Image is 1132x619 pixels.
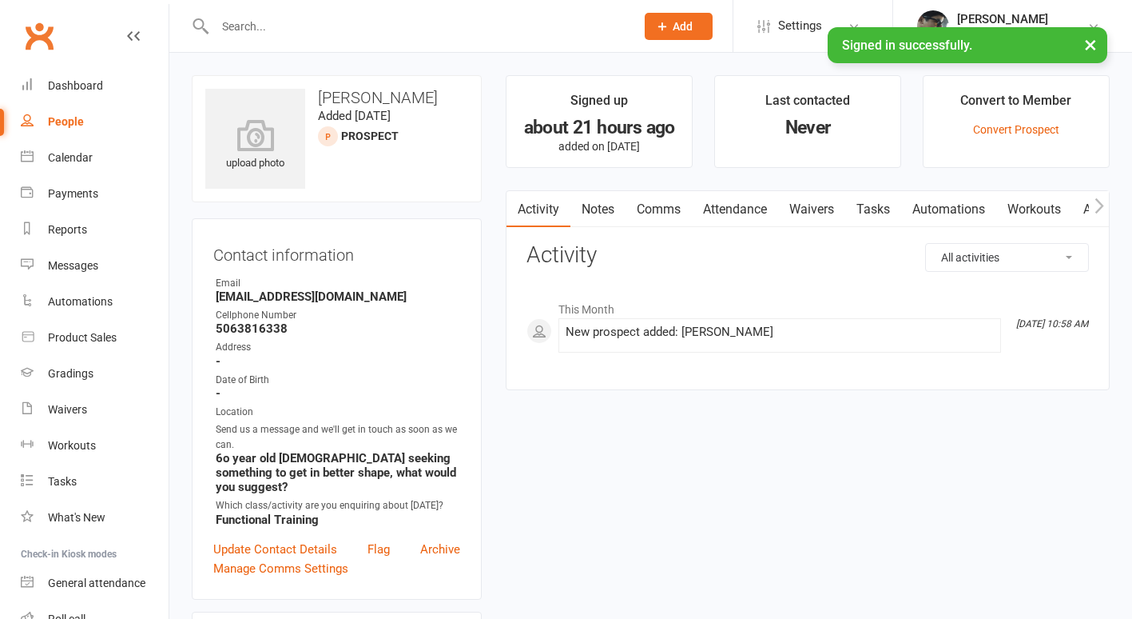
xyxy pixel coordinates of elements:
[420,540,460,559] a: Archive
[526,243,1089,268] h3: Activity
[729,119,886,136] div: Never
[521,119,677,136] div: about 21 hours ago
[216,290,460,304] strong: [EMAIL_ADDRESS][DOMAIN_NAME]
[21,176,169,212] a: Payments
[216,386,460,401] strong: -
[21,392,169,428] a: Waivers
[367,540,390,559] a: Flag
[213,559,348,578] a: Manage Comms Settings
[216,513,460,527] strong: Functional Training
[21,464,169,500] a: Tasks
[48,115,84,128] div: People
[210,15,624,38] input: Search...
[216,354,460,369] strong: -
[842,38,972,53] span: Signed in successfully.
[973,123,1059,136] a: Convert Prospect
[48,331,117,344] div: Product Sales
[21,565,169,601] a: General attendance kiosk mode
[626,191,692,228] a: Comms
[21,284,169,320] a: Automations
[216,405,460,420] div: Location
[216,321,460,336] strong: 5063816338
[48,223,87,236] div: Reports
[957,12,1048,26] div: [PERSON_NAME]
[216,308,460,323] div: Cellphone Number
[21,428,169,464] a: Workouts
[570,191,626,228] a: Notes
[901,191,996,228] a: Automations
[216,276,460,291] div: Email
[673,20,693,33] span: Add
[521,140,677,153] p: added on [DATE]
[48,187,98,200] div: Payments
[216,498,460,513] div: Which class/activity are you enquiring about [DATE]?
[506,191,570,228] a: Activity
[48,439,96,452] div: Workouts
[21,320,169,356] a: Product Sales
[957,26,1048,41] div: Knots Jiu-Jitsu
[341,130,399,142] snap: prospect
[48,259,98,272] div: Messages
[778,8,822,44] span: Settings
[21,356,169,392] a: Gradings
[21,212,169,248] a: Reports
[21,140,169,176] a: Calendar
[845,191,901,228] a: Tasks
[213,240,460,264] h3: Contact information
[21,104,169,140] a: People
[213,540,337,559] a: Update Contact Details
[205,119,305,172] div: upload photo
[765,90,850,119] div: Last contacted
[48,403,87,416] div: Waivers
[960,90,1071,119] div: Convert to Member
[19,16,59,56] a: Clubworx
[216,451,460,494] strong: 6o year old [DEMOGRAPHIC_DATA] seeking something to get in better shape, what would you suggest?
[48,151,93,164] div: Calendar
[778,191,845,228] a: Waivers
[48,295,113,308] div: Automations
[1016,318,1088,329] i: [DATE] 10:58 AM
[21,248,169,284] a: Messages
[216,422,460,453] div: Send us a message and we'll get in touch as soon as we can.
[48,577,145,589] div: General attendance
[48,367,93,380] div: Gradings
[526,293,1089,318] li: This Month
[216,373,460,388] div: Date of Birth
[21,500,169,536] a: What's New
[216,340,460,355] div: Address
[318,109,391,123] time: Added [DATE]
[205,89,468,106] h3: [PERSON_NAME]
[48,475,77,488] div: Tasks
[692,191,778,228] a: Attendance
[570,90,628,119] div: Signed up
[48,511,105,524] div: What's New
[645,13,713,40] button: Add
[917,10,949,42] img: thumb_image1614103803.png
[566,325,994,339] div: New prospect added: [PERSON_NAME]
[996,191,1072,228] a: Workouts
[1076,27,1105,62] button: ×
[21,68,169,104] a: Dashboard
[48,79,103,92] div: Dashboard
